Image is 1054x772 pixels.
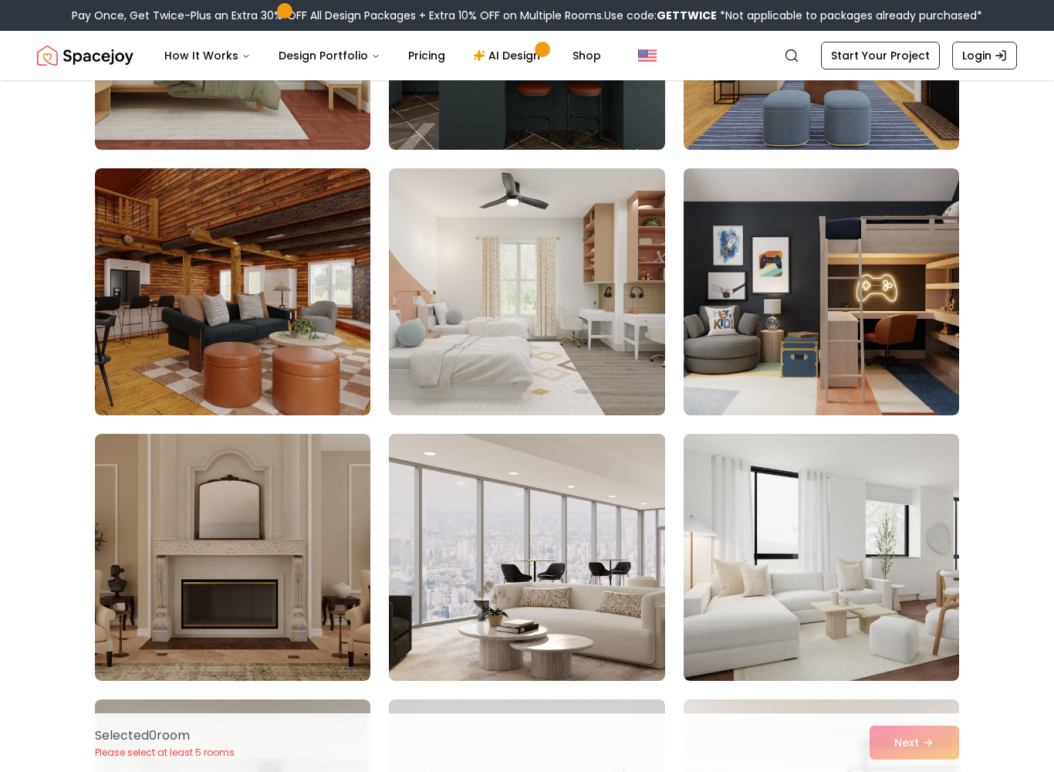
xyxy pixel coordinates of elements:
button: Design Portfolio [266,40,393,71]
button: How It Works [152,40,263,71]
img: Spacejoy Logo [37,40,133,71]
a: Start Your Project [821,42,940,69]
nav: Global [37,31,1017,80]
img: Room room-13 [95,168,370,415]
nav: Main [152,40,613,71]
div: Pay Once, Get Twice-Plus an Extra 30% OFF All Design Packages + Extra 10% OFF on Multiple Rooms. [72,8,982,23]
a: Spacejoy [37,40,133,71]
a: Login [952,42,1017,69]
img: United States [638,46,657,65]
img: Room room-15 [684,168,959,415]
p: Please select at least 5 rooms [95,747,235,759]
p: Selected 0 room [95,726,235,745]
img: Room room-14 [389,168,664,415]
a: Pricing [396,40,458,71]
a: Shop [560,40,613,71]
b: GETTWICE [657,8,717,23]
img: Room room-16 [95,434,370,681]
span: Use code: [604,8,717,23]
a: AI Design [461,40,557,71]
img: Room room-17 [382,428,671,687]
span: *Not applicable to packages already purchased* [717,8,982,23]
img: Room room-18 [684,434,959,681]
